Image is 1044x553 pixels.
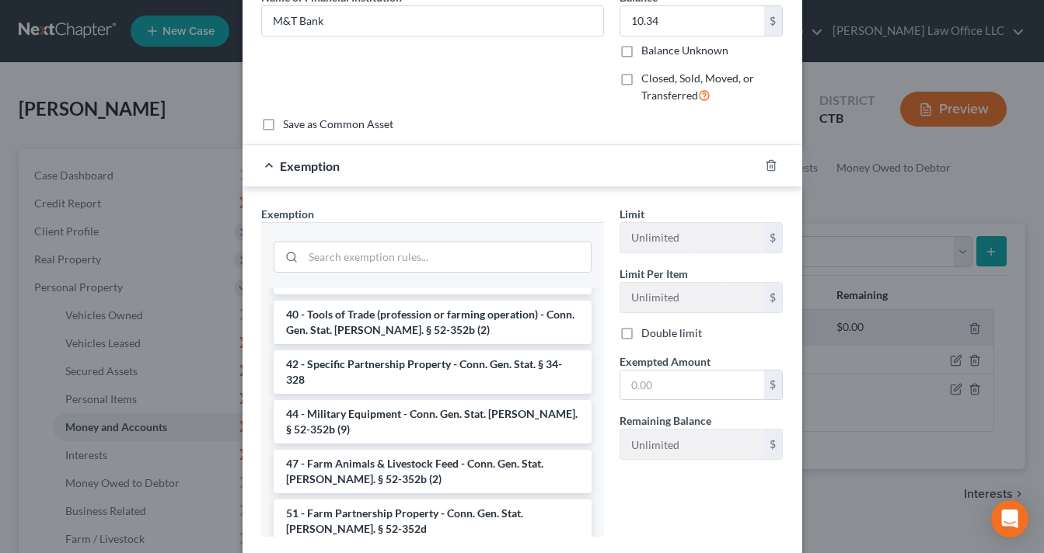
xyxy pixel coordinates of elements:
li: 40 - Tools of Trade (profession or farming operation) - Conn. Gen. Stat. [PERSON_NAME]. § 52-352b... [274,301,592,344]
div: $ [764,6,783,36]
input: -- [620,430,764,459]
span: Exempted Amount [620,355,711,368]
input: Enter name... [262,6,603,36]
li: 47 - Farm Animals & Livestock Feed - Conn. Gen. Stat. [PERSON_NAME]. § 52-352b (2) [274,450,592,493]
input: -- [620,223,764,252]
li: 42 - Specific Partnership Property - Conn. Gen. Stat. § 34-328 [274,350,592,394]
label: Balance Unknown [641,43,728,58]
div: $ [764,370,783,400]
input: Search exemption rules... [303,242,591,272]
input: -- [620,283,764,312]
div: $ [764,283,783,312]
li: 44 - Military Equipment - Conn. Gen. Stat. [PERSON_NAME]. § 52-352b (9) [274,400,592,443]
span: Closed, Sold, Moved, or Transferred [641,71,754,102]
span: Exemption [280,158,340,173]
div: Open Intercom Messenger [991,500,1028,537]
span: Exemption [261,207,314,221]
span: Limit [620,207,644,221]
input: 0.00 [620,6,764,36]
div: $ [764,223,783,252]
li: 51 - Farm Partnership Property - Conn. Gen. Stat. [PERSON_NAME]. § 52-352d [274,499,592,543]
label: Double limit [641,325,702,341]
label: Save as Common Asset [283,117,393,132]
label: Remaining Balance [620,412,711,429]
div: $ [764,430,783,459]
label: Limit Per Item [620,266,688,282]
input: 0.00 [620,370,764,400]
